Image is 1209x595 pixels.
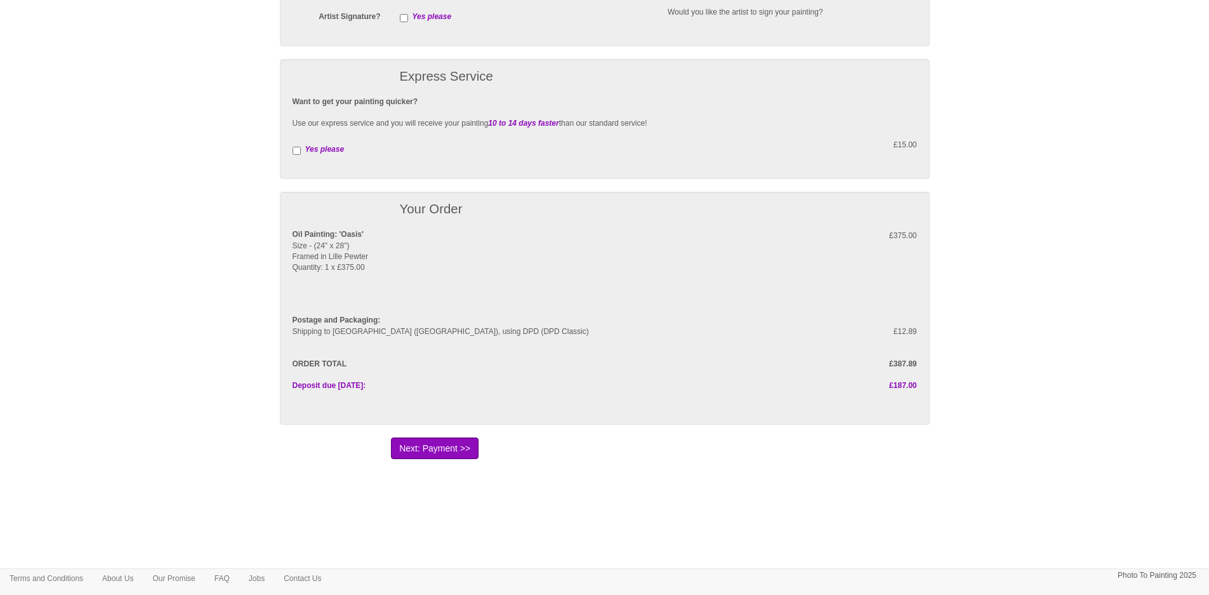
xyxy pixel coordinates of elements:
div: Use our express service and you will receive your painting than our standard service! [283,97,927,140]
div: £15.00 [605,140,927,150]
p: Express Service [400,65,917,88]
label: Artist Signature? [283,7,390,22]
div: Would you like the artist to sign your painting? [658,7,927,18]
div: £12.89 [765,326,927,337]
div: Size - (24" x 28") Framed in Lille Pewter Quantity: 1 x £375.00 [283,229,766,284]
a: Our Promise [143,569,204,588]
label: Deposit due [DATE]: [283,380,605,391]
em: 10 to 14 days faster [488,119,558,128]
p: £375.00 [775,229,917,243]
b: Oil Painting: 'Oasis' [293,230,364,239]
div: Shipping to [GEOGRAPHIC_DATA] ([GEOGRAPHIC_DATA]), using DPD (DPD Classic) [283,326,766,337]
button: Next: Payment >> [391,438,479,459]
em: Yes please [413,12,452,21]
p: Photo To Painting 2025 [1118,569,1196,582]
em: Yes please [305,145,345,154]
a: Contact Us [274,569,331,588]
a: Jobs [239,569,274,588]
label: £187.00 [605,380,927,391]
label: £387.89 [605,359,927,370]
strong: Want to get your painting quicker? [293,97,418,106]
a: About Us [93,569,143,588]
label: ORDER TOTAL [283,359,605,370]
p: Your Order [400,198,649,221]
strong: Postage and Packaging: [293,316,381,324]
a: FAQ [205,569,239,588]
